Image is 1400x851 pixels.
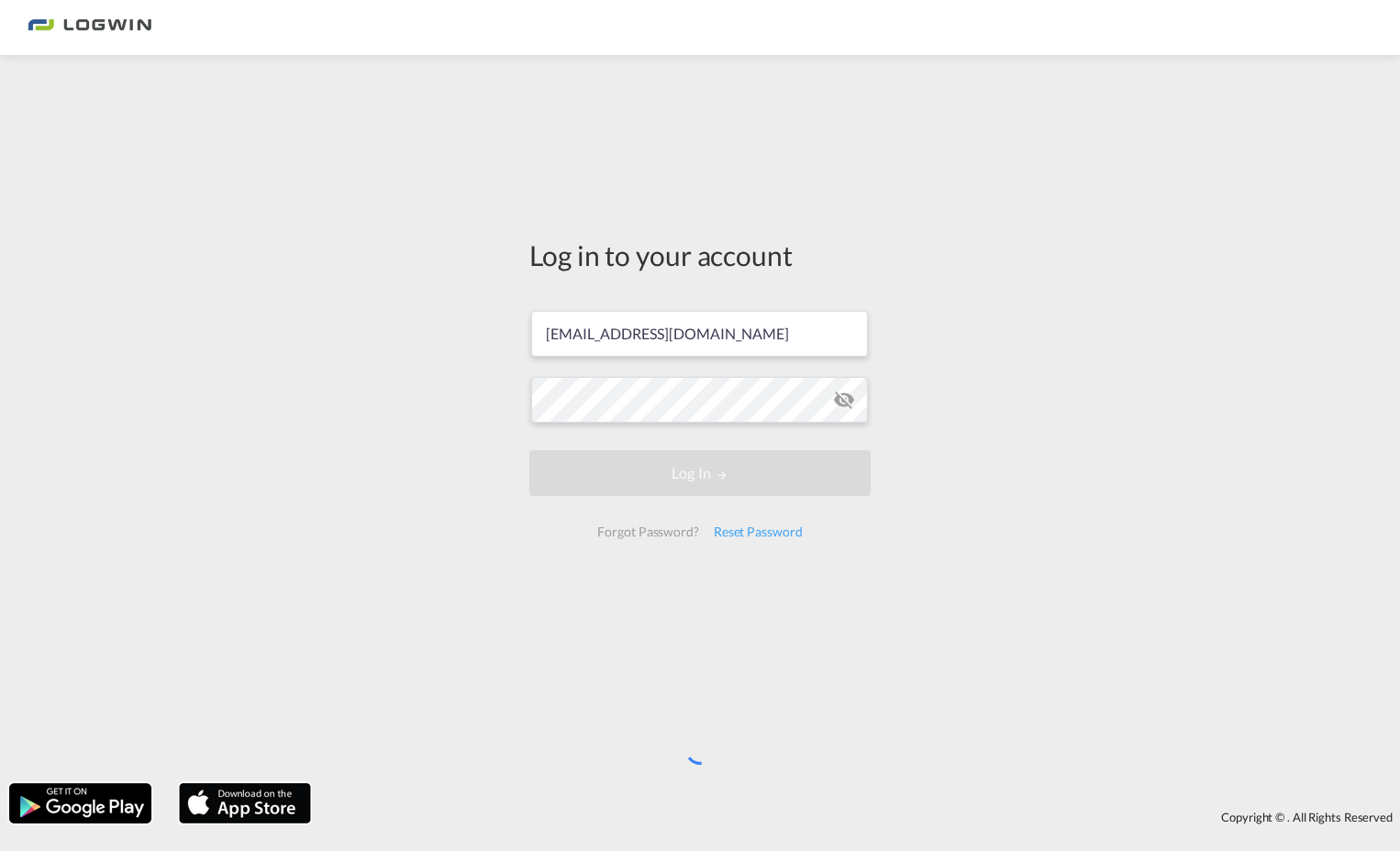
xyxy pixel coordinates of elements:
[529,236,871,274] div: Log in to your account
[706,515,810,548] div: Reset Password
[177,781,313,825] img: apple.png
[28,7,151,49] img: 2761ae10d95411efa20a1f5e0282d2d7.png
[531,311,868,357] input: Enter email/phone number
[7,781,153,825] img: google.png
[320,801,1400,833] div: Copyright © . All Rights Reserved
[590,515,706,548] div: Forgot Password?
[833,389,855,411] md-icon: icon-eye-off
[529,450,871,496] button: LOGIN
